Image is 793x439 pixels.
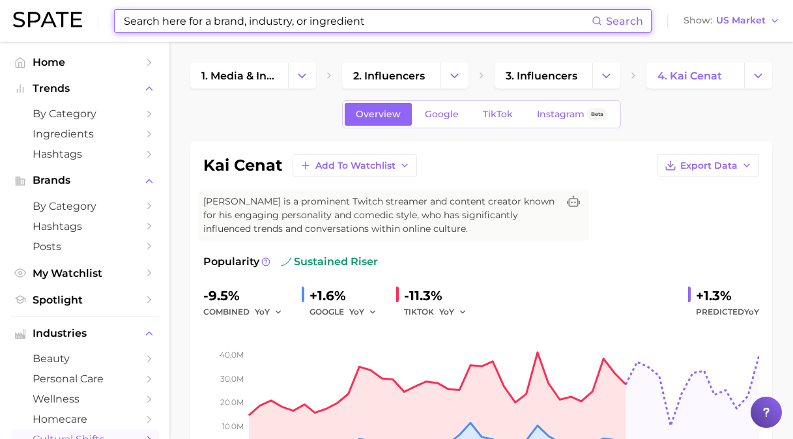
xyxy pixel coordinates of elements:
span: wellness [33,393,137,405]
span: 4. kai cenat [657,70,722,82]
span: Trends [33,83,137,94]
a: Hashtags [10,216,159,236]
span: Ingredients [33,128,137,140]
a: homecare [10,409,159,429]
a: 4. kai cenat [646,63,744,89]
span: Posts [33,240,137,253]
span: YoY [744,307,759,317]
span: Predicted [696,304,759,320]
a: Posts [10,236,159,257]
a: 2. influencers [342,63,440,89]
span: Export Data [680,160,738,171]
div: +1.6% [310,285,386,306]
a: Hashtags [10,144,159,164]
span: Add to Watchlist [315,160,396,171]
span: TikTok [483,109,513,120]
span: Beta [591,109,603,120]
a: beauty [10,348,159,369]
button: ShowUS Market [680,12,783,29]
a: by Category [10,196,159,216]
a: My Watchlist [10,263,159,283]
div: +1.3% [696,285,759,306]
button: YoY [439,304,467,320]
span: 3. influencers [506,70,577,82]
span: homecare [33,413,137,425]
span: beauty [33,352,137,365]
span: YoY [439,306,454,317]
span: Brands [33,175,137,186]
button: Add to Watchlist [293,154,417,177]
span: Google [425,109,459,120]
div: combined [203,304,291,320]
span: [PERSON_NAME] is a prominent Twitch streamer and content creator known for his engaging personali... [203,195,558,236]
div: GOOGLE [310,304,386,320]
span: US Market [716,17,766,24]
span: Spotlight [33,294,137,306]
span: Popularity [203,254,259,270]
h1: kai cenat [203,158,282,173]
button: Brands [10,171,159,190]
a: Overview [345,103,412,126]
span: Instagram [537,109,584,120]
a: Google [414,103,470,126]
span: Hashtags [33,220,137,233]
div: -11.3% [404,285,476,306]
a: Spotlight [10,290,159,310]
img: sustained riser [281,257,291,267]
button: YoY [349,304,377,320]
span: 2. influencers [353,70,425,82]
span: YoY [349,306,364,317]
span: Home [33,56,137,68]
a: by Category [10,104,159,124]
button: Change Category [288,63,316,89]
input: Search here for a brand, industry, or ingredient [123,10,592,32]
span: personal care [33,373,137,385]
a: 3. influencers [495,63,592,89]
a: personal care [10,369,159,389]
img: SPATE [13,12,82,27]
span: by Category [33,107,137,120]
span: Hashtags [33,148,137,160]
span: YoY [255,306,270,317]
button: Change Category [440,63,469,89]
button: Industries [10,324,159,343]
a: InstagramBeta [526,103,618,126]
div: TIKTOK [404,304,476,320]
span: 1. media & influencers [201,70,277,82]
button: Change Category [744,63,772,89]
span: Overview [356,109,401,120]
a: Home [10,52,159,72]
span: by Category [33,200,137,212]
a: 1. media & influencers [190,63,288,89]
span: Search [606,15,643,27]
button: Export Data [657,154,759,177]
span: sustained riser [281,254,378,270]
button: Trends [10,79,159,98]
button: Change Category [592,63,620,89]
a: Ingredients [10,124,159,144]
span: Show [684,17,712,24]
a: wellness [10,389,159,409]
div: -9.5% [203,285,291,306]
span: My Watchlist [33,267,137,279]
button: YoY [255,304,283,320]
span: Industries [33,328,137,339]
a: TikTok [472,103,524,126]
